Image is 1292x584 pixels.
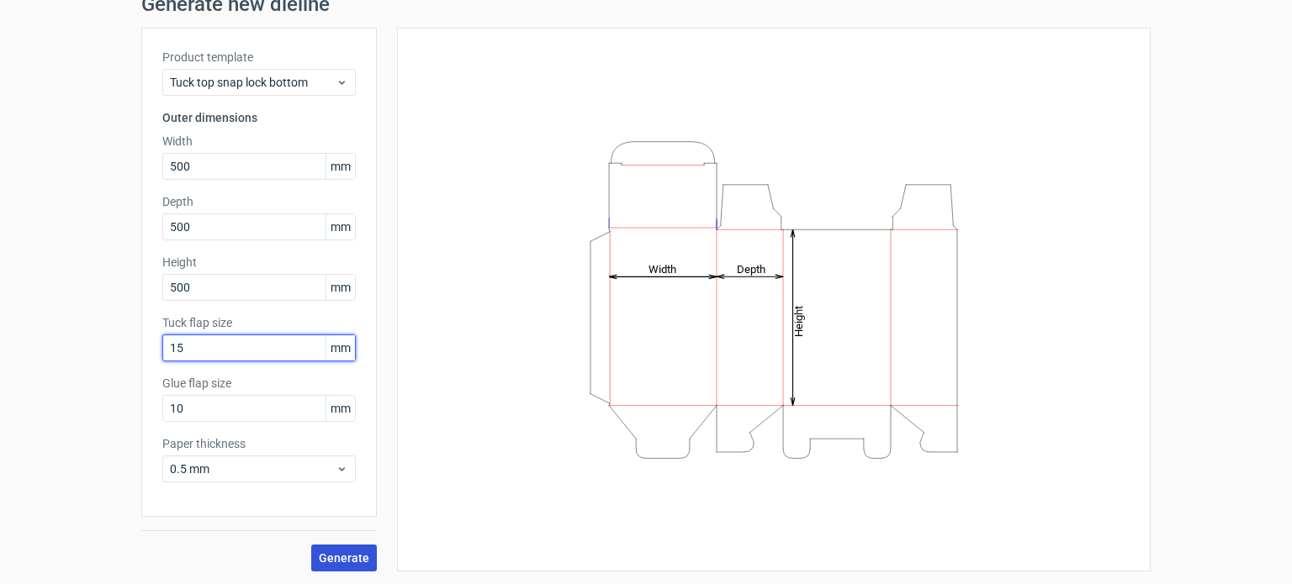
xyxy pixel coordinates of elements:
button: Generate [311,545,377,571]
label: Width [162,133,356,150]
span: mm [326,275,355,300]
tspan: Height [792,305,805,336]
span: mm [326,396,355,421]
tspan: Width [649,262,676,275]
label: Glue flap size [162,375,356,392]
span: mm [326,335,355,360]
span: mm [326,214,355,239]
label: Tuck flap size [162,314,356,331]
label: Depth [162,193,356,210]
label: Height [162,254,356,271]
span: 0.5 mm [170,460,336,477]
span: mm [326,154,355,179]
span: Tuck top snap lock bottom [170,74,336,91]
tspan: Depth [737,262,765,275]
span: Generate [319,552,369,564]
h3: Outer dimensions [162,109,356,126]
label: Paper thickness [162,435,356,452]
label: Product template [162,49,356,66]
